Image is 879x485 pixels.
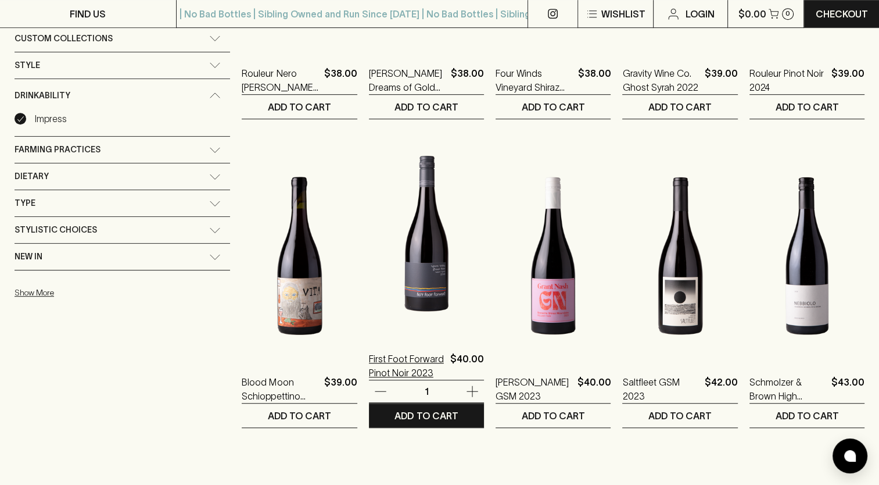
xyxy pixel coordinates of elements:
img: bubble-icon [844,450,856,462]
p: $0.00 [738,7,766,21]
p: $39.00 [324,375,357,403]
button: ADD TO CART [369,95,484,119]
p: Wishlist [601,7,645,21]
p: $42.00 [705,375,738,403]
button: ADD TO CART [496,404,611,427]
img: First Foot Forward Pinot Noir 2023 [369,131,484,334]
a: Rouleur Nero [PERSON_NAME] 2023 [242,66,319,94]
div: New In [15,244,230,270]
div: Dietary [15,163,230,190]
p: Checkout [816,7,868,21]
p: $40.00 [450,352,484,380]
a: [PERSON_NAME] GSM 2023 [496,375,572,403]
p: ADD TO CART [522,100,585,114]
span: Drinkability [15,88,70,103]
p: ADD TO CART [394,409,458,423]
span: Type [15,196,35,211]
span: Custom Collections [15,31,113,46]
div: Stylistic Choices [15,217,230,243]
p: Login [685,7,714,21]
p: ADD TO CART [268,409,331,423]
p: ADD TO CART [648,409,712,423]
div: Type [15,190,230,216]
button: ADD TO CART [369,404,484,427]
img: Schmolzer & Brown High Altitude Nebbiolo 2024 [749,154,864,358]
button: ADD TO CART [622,95,737,119]
img: Saltfleet GSM 2023 [622,154,737,358]
p: $39.00 [831,66,864,94]
img: Grant Nash GSM 2023 [496,154,611,358]
p: 1 [412,385,440,398]
div: Drinkability [15,79,230,112]
a: Schmolzer & Brown High Altitude Nebbiolo 2024 [749,375,827,403]
a: Gravity Wine Co. Ghost Syrah 2022 [622,66,699,94]
a: First Foot Forward Pinot Noir 2023 [369,352,446,380]
p: $38.00 [577,66,611,94]
p: ADD TO CART [268,100,331,114]
p: ADD TO CART [522,409,585,423]
p: ADD TO CART [648,100,712,114]
a: [PERSON_NAME] Dreams of Gold Shiraz 2023 [369,66,446,94]
a: Blood Moon Schioppettino Sangiovese Nero Blend 2024 [242,375,319,403]
button: ADD TO CART [496,95,611,119]
span: Stylistic Choices [15,223,97,237]
p: $38.00 [451,66,484,94]
span: Farming Practices [15,142,101,157]
button: ADD TO CART [242,95,357,119]
p: $40.00 [577,375,611,403]
p: ADD TO CART [775,100,838,114]
div: Farming Practices [15,137,230,163]
p: $39.00 [705,66,738,94]
img: Blood Moon Schioppettino Sangiovese Nero Blend 2024 [242,154,357,358]
p: ADD TO CART [775,409,838,423]
a: Rouleur Pinot Noir 2024 [749,66,827,94]
p: $38.00 [324,66,357,94]
p: Impress [35,112,67,126]
div: Style [15,52,230,79]
button: ADD TO CART [242,404,357,427]
p: 0 [785,10,790,17]
button: ADD TO CART [749,95,864,119]
a: Saltfleet GSM 2023 [622,375,699,403]
p: $43.00 [831,375,864,403]
span: Dietary [15,169,49,184]
button: Show More [15,281,167,305]
button: ADD TO CART [622,404,737,427]
p: ADD TO CART [394,100,458,114]
span: Style [15,58,40,73]
p: FIND US [70,7,106,21]
span: New In [15,249,42,264]
a: Four Winds Vineyard Shiraz 2022 [496,66,573,94]
button: ADD TO CART [749,404,864,427]
div: Custom Collections [15,26,230,52]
